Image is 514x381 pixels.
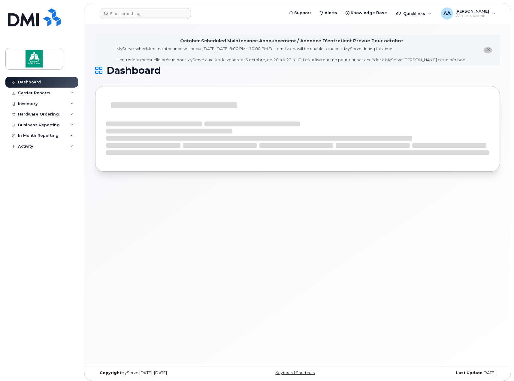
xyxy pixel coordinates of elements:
[116,46,466,63] div: MyServe scheduled maintenance will occur [DATE][DATE] 8:00 PM - 10:00 PM Eastern. Users will be u...
[100,370,121,375] strong: Copyright
[180,38,403,44] div: October Scheduled Maintenance Announcement / Annonce D'entretient Prévue Pour octobre
[484,47,492,53] button: close notification
[95,370,230,375] div: MyServe [DATE]–[DATE]
[365,370,500,375] div: [DATE]
[107,66,161,75] span: Dashboard
[275,370,315,375] a: Keyboard Shortcuts
[456,370,482,375] strong: Last Update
